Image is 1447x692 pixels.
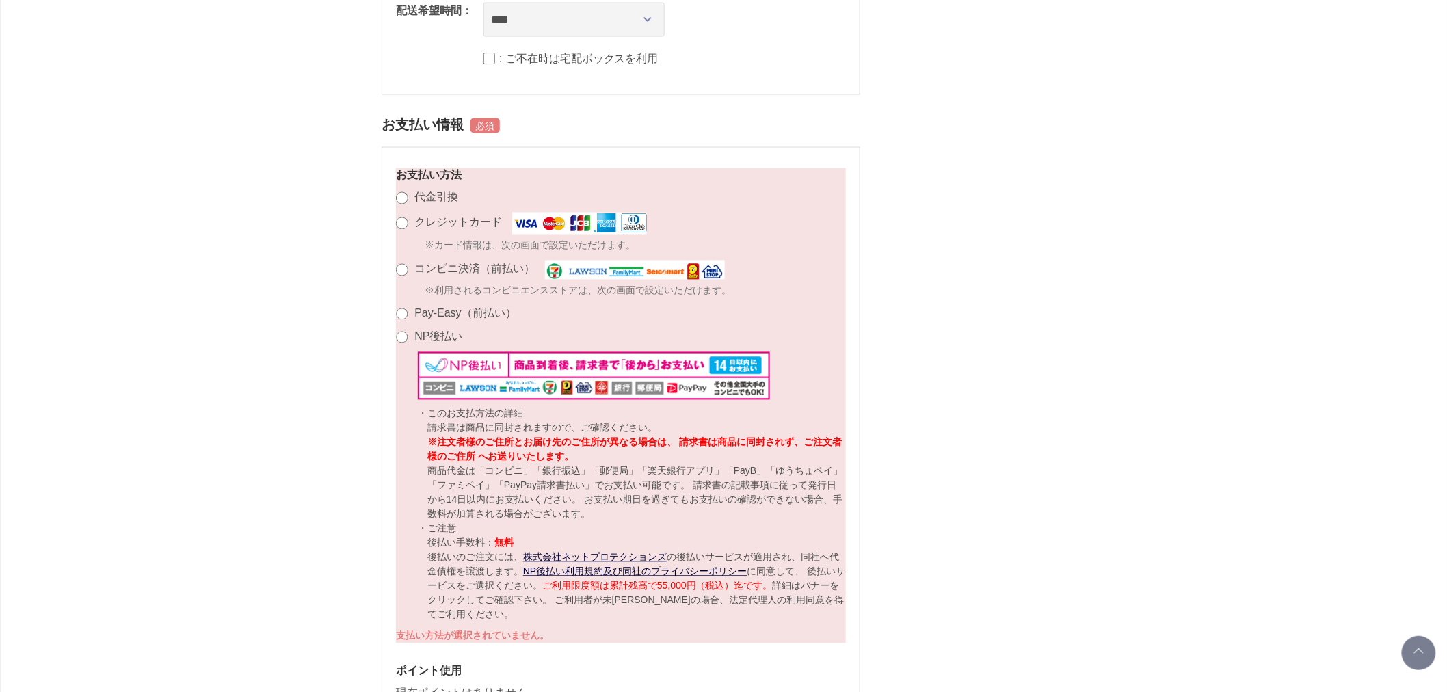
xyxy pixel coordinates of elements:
p: 支払い方法が選択されていません。 [396,629,846,643]
span: ※注文者様のご住所とお届け先のご住所が異なる場合は、 請求書は商品に同封されず、ご注文者様のご住所 へお送りいたします。 [427,437,842,462]
img: クレジットカード [512,213,647,234]
label: クレジットカード [414,217,502,228]
label: 代金引換 [414,191,458,203]
span: ※利用されるコンビニエンスストアは、次の画面で設定いただけます。 [425,284,731,298]
a: 株式会社ネットプロテクションズ [523,552,667,563]
div: ・このお支払方法の詳細 ・ご注意 [418,407,846,622]
label: Pay-Easy（前払い） [414,308,516,319]
img: NP後払い [418,352,770,400]
h3: お支払い方法 [396,168,846,183]
h2: お支払い情報 [382,109,860,141]
h3: ポイント使用 [396,664,846,678]
p: 請求書は商品に同封されますので、ご確認ください。 [427,421,846,436]
img: コンビニ決済（前払い） [545,261,725,280]
label: コンビニ決済（前払い） [414,263,535,275]
span: 無料 [494,537,514,548]
p: 後払い手数料： 後払いのご注文には、 の後払いサービスが適用され、同社へ代金債権を譲渡します。 に同意して、 後払いサービスをご選択ください。 詳細はバナーをクリックしてご確認下さい。 ご利用者... [427,536,846,622]
span: ご利用限度額は累計残高で55,000円（税込）迄です。 [542,581,773,591]
a: NP後払い利用規約及び同社のプライバシーポリシー [523,566,747,577]
span: ※カード情報は、次の画面で設定いただけます。 [425,239,635,253]
dt: 配送希望時間： [396,3,473,19]
p: 商品代金は「コンビニ」「銀行振込」「郵便局」「楽天銀行アプリ」「PayB」「ゆうちょペイ」「ファミペイ」「PayPay請求書払い」でお支払い可能です。 請求書の記載事項に従って発行日から14日以... [427,464,846,522]
label: : ご不在時は宅配ボックスを利用 [499,53,659,64]
label: NP後払い [414,331,462,343]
